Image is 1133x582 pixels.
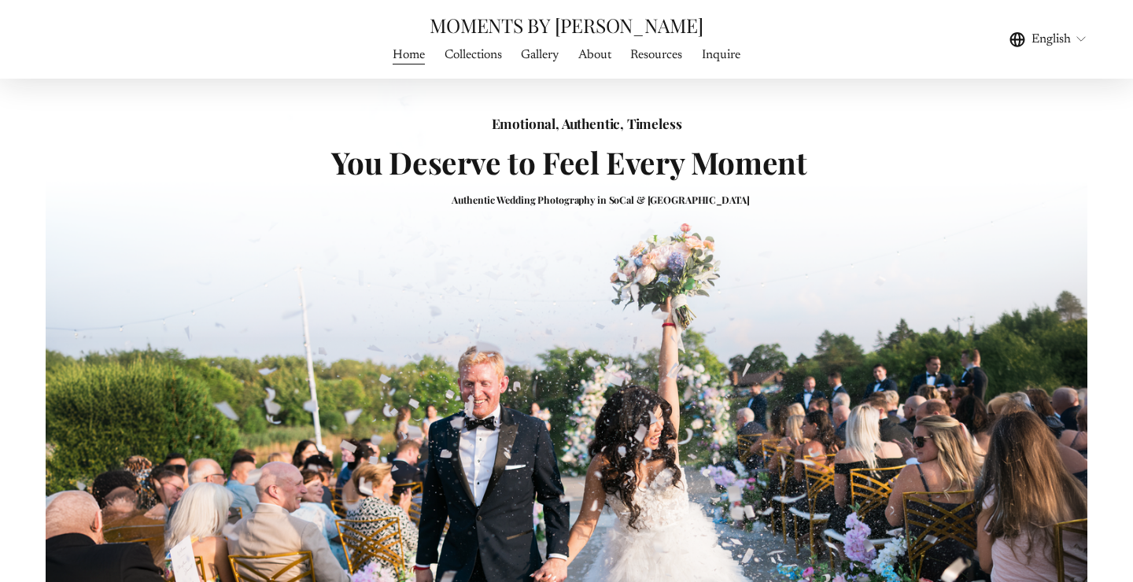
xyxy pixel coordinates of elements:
a: Collections [445,44,502,65]
a: folder dropdown [521,44,559,65]
a: About [578,44,611,65]
strong: You Deserve to Feel Every Moment [331,142,807,182]
a: Home [393,44,425,65]
strong: Emotional, Authentic, Timeless [492,114,682,132]
span: English [1032,30,1071,49]
a: Inquire [702,44,740,65]
strong: Authentic Wedding Photography in SoCal & [GEOGRAPHIC_DATA] [452,193,750,206]
a: MOMENTS BY [PERSON_NAME] [430,12,703,38]
div: language picker [1009,28,1088,50]
a: Resources [630,44,682,65]
span: Gallery [521,46,559,64]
